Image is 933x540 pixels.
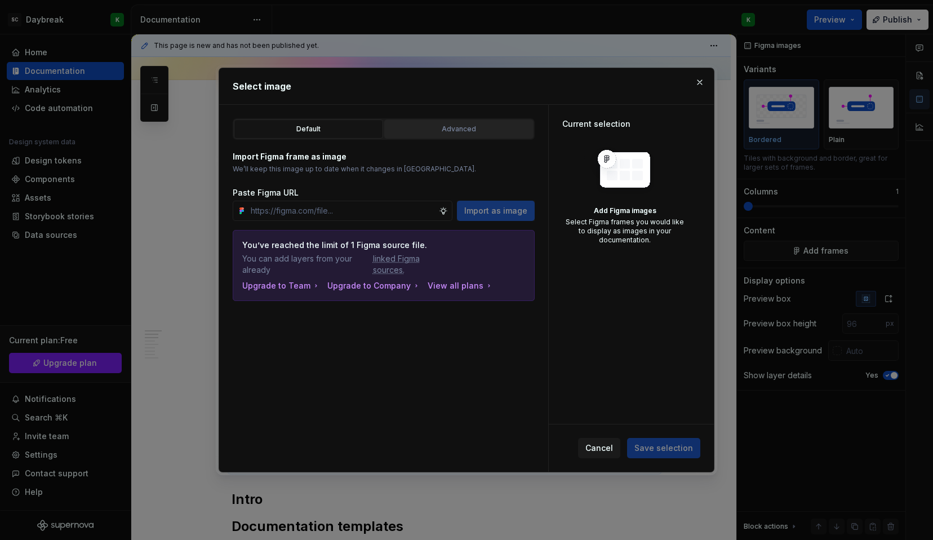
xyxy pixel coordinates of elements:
[238,123,379,135] div: Default
[373,253,447,276] span: linked Figma sources.
[246,201,439,221] input: https://figma.com/file...
[562,206,687,215] div: Add Figma images
[233,165,535,174] p: We’ll keep this image up to date when it changes in [GEOGRAPHIC_DATA].
[233,79,700,93] h2: Select image
[233,151,535,162] p: Import Figma frame as image
[233,187,299,198] label: Paste Figma URL
[242,253,446,276] span: You can add layers from your already
[327,280,421,291] button: Upgrade to Company
[242,280,321,291] button: Upgrade to Team
[578,438,620,458] button: Cancel
[585,442,613,454] span: Cancel
[562,118,687,130] div: Current selection
[562,218,687,245] div: Select Figma frames you would like to display as images in your documentation.
[242,240,446,251] p: You’ve reached the limit of 1 Figma source file.
[428,280,494,291] button: View all plans
[388,123,530,135] div: Advanced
